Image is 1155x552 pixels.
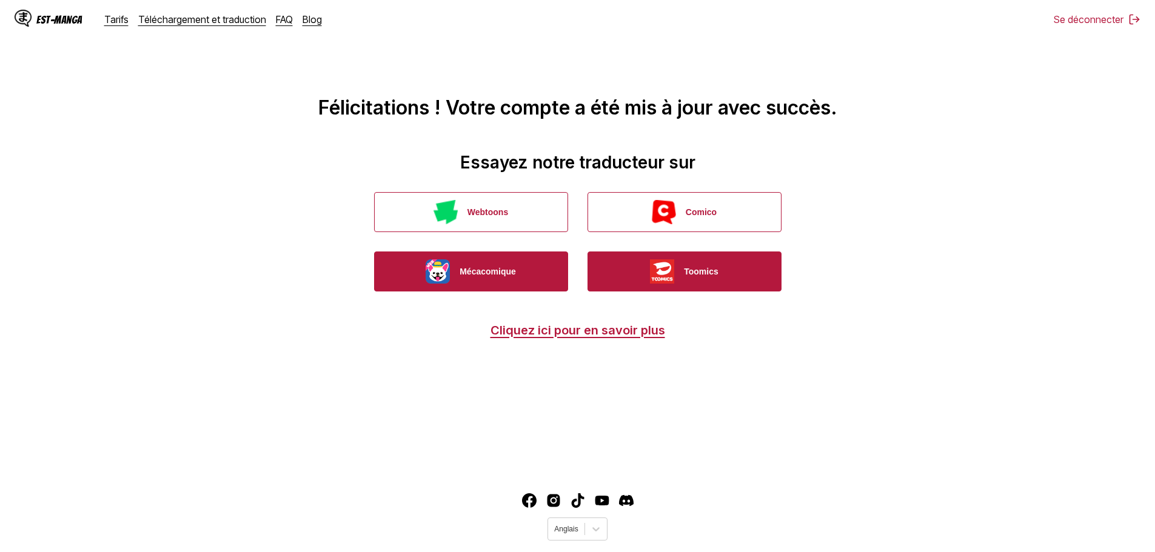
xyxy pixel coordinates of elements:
button: Comico [588,192,782,232]
img: Facebook d'IsManga [522,493,537,508]
font: Toomics [684,267,718,276]
button: Toomics [588,251,782,291]
img: Webtoons [434,200,458,224]
a: Cliquez ici pour en savoir plus [490,323,665,338]
font: Mécacomique [460,267,516,276]
img: IsManga YouTube [595,493,609,508]
a: Logo d'IsMangaEst-Manga [15,10,104,29]
a: Discorde [619,493,634,508]
img: Comico [652,200,676,224]
img: Discord d'IsManga [619,493,634,508]
a: Youtube [595,493,609,508]
button: Webtoons [374,192,568,232]
font: Est-Manga [36,14,82,25]
font: Se déconnecter [1054,13,1123,25]
font: Essayez notre traducteur sur [460,152,695,173]
font: Comico [686,207,717,217]
img: Logo d'IsManga [15,10,32,27]
font: Félicitations ! Votre compte a été mis à jour avec succès. [318,96,837,119]
a: TikTok [571,493,585,508]
img: Instagram d'IsManga [546,493,561,508]
a: FAQ [276,13,293,25]
button: Mécacomique [374,251,568,291]
img: Toomics [650,259,674,284]
a: Tarifs [104,13,129,25]
a: Téléchargement et traduction [138,13,266,25]
img: IsManga TikTok [571,493,585,508]
font: Webtoons [467,207,508,217]
input: Sélectionner la langue [554,525,556,533]
img: Mécacomique [426,259,450,284]
a: Blog [303,13,322,25]
a: Facebook [522,493,537,508]
a: Instagram [546,493,561,508]
img: se déconnecter [1128,13,1140,25]
button: Se déconnecter [1054,13,1140,25]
